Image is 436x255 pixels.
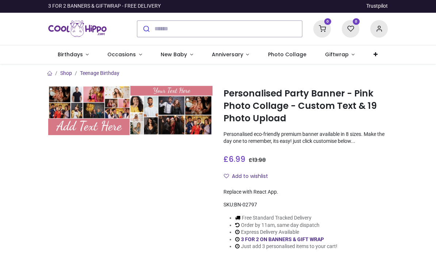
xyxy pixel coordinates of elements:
[325,51,349,58] span: Giftwrap
[48,45,98,64] a: Birthdays
[161,51,187,58] span: New Baby
[137,21,154,37] button: Submit
[235,243,337,250] li: Just add 3 personalised items to your cart!
[224,174,229,179] i: Add to wishlist
[229,154,245,164] span: 6.99
[324,18,331,25] sup: 0
[223,154,245,164] span: £
[234,202,257,208] span: BN-02797
[80,70,119,76] a: Teenage Birthday
[107,51,136,58] span: Occasions
[223,131,388,145] p: Personalised eco-friendly premium banner available in 8 sizes. Make the day one to remember, its ...
[48,3,161,10] div: 3 FOR 2 BANNERS & GIFTWRAP - FREE DELIVERY
[202,45,259,64] a: Anniversary
[223,201,388,209] div: SKU:
[60,70,72,76] a: Shop
[48,86,213,135] img: Personalised Party Banner - Pink Photo Collage - Custom Text & 19 Photo Upload
[48,19,107,39] img: Cool Hippo
[223,87,388,125] h1: Personalised Party Banner - Pink Photo Collage - Custom Text & 19 Photo Upload
[313,25,331,31] a: 0
[235,229,337,236] li: Express Delivery Available
[342,25,359,31] a: 0
[212,51,243,58] span: Anniversary
[235,222,337,229] li: Order by 11am, same day dispatch
[241,236,324,242] a: 3 FOR 2 ON BANNERS & GIFT WRAP
[268,51,306,58] span: Photo Collage
[152,45,203,64] a: New Baby
[58,51,83,58] span: Birthdays
[98,45,152,64] a: Occasions
[252,156,266,164] span: 13.98
[366,3,388,10] a: Trustpilot
[48,19,107,39] a: Logo of Cool Hippo
[223,189,388,196] div: Replace with React App.
[249,156,266,164] span: £
[223,170,274,183] button: Add to wishlistAdd to wishlist
[353,18,360,25] sup: 0
[315,45,364,64] a: Giftwrap
[235,214,337,222] li: Free Standard Tracked Delivery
